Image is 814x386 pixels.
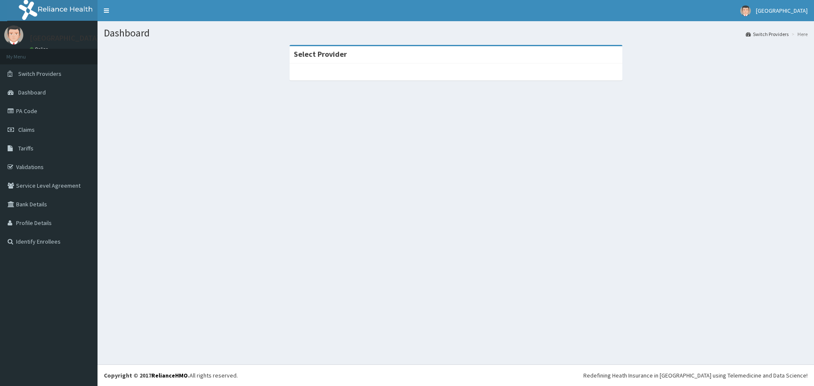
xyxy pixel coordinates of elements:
[151,372,188,379] a: RelianceHMO
[104,372,190,379] strong: Copyright © 2017 .
[756,7,808,14] span: [GEOGRAPHIC_DATA]
[583,371,808,380] div: Redefining Heath Insurance in [GEOGRAPHIC_DATA] using Telemedicine and Data Science!
[30,34,100,42] p: [GEOGRAPHIC_DATA]
[294,49,347,59] strong: Select Provider
[104,28,808,39] h1: Dashboard
[789,31,808,38] li: Here
[746,31,789,38] a: Switch Providers
[18,89,46,96] span: Dashboard
[30,46,50,52] a: Online
[18,144,33,152] span: Tariffs
[98,364,814,386] footer: All rights reserved.
[18,126,35,133] span: Claims
[18,70,61,78] span: Switch Providers
[740,6,751,16] img: User Image
[4,25,23,44] img: User Image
